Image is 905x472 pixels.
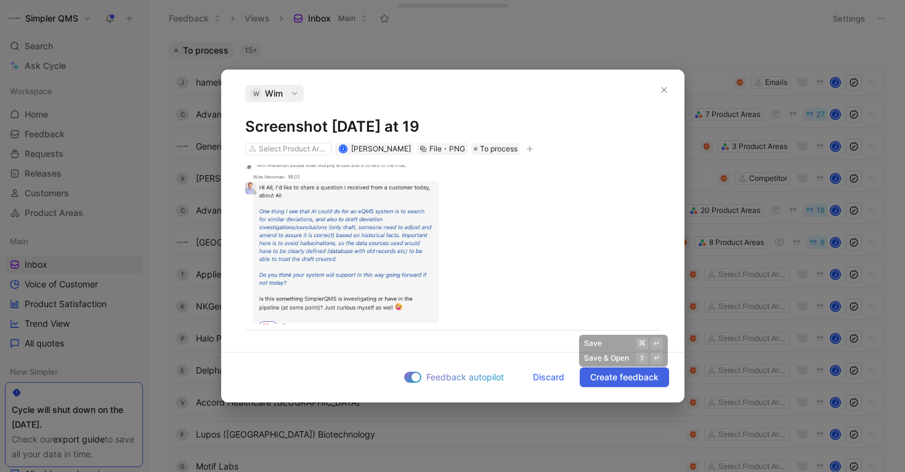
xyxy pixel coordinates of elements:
span: To process [480,143,517,155]
div: J [339,145,346,152]
h1: Screenshot [DATE] at 19 [245,117,660,137]
button: Create feedback [580,367,669,387]
img: Screenshot 2025-09-09 at 19.58.32.png [245,165,453,324]
span: Create feedback [590,370,659,385]
div: File・PNG [429,143,465,155]
button: Discard [522,367,575,387]
div: W [250,87,262,100]
button: Feedback autopilot [400,369,517,385]
span: Wim [265,86,283,101]
span: [PERSON_NAME] [351,144,411,153]
span: Feedback autopilot [426,370,504,385]
button: WWim [245,85,304,102]
div: To process [471,143,520,155]
span: Discard [533,370,564,385]
div: Select Product Areas [259,143,328,155]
